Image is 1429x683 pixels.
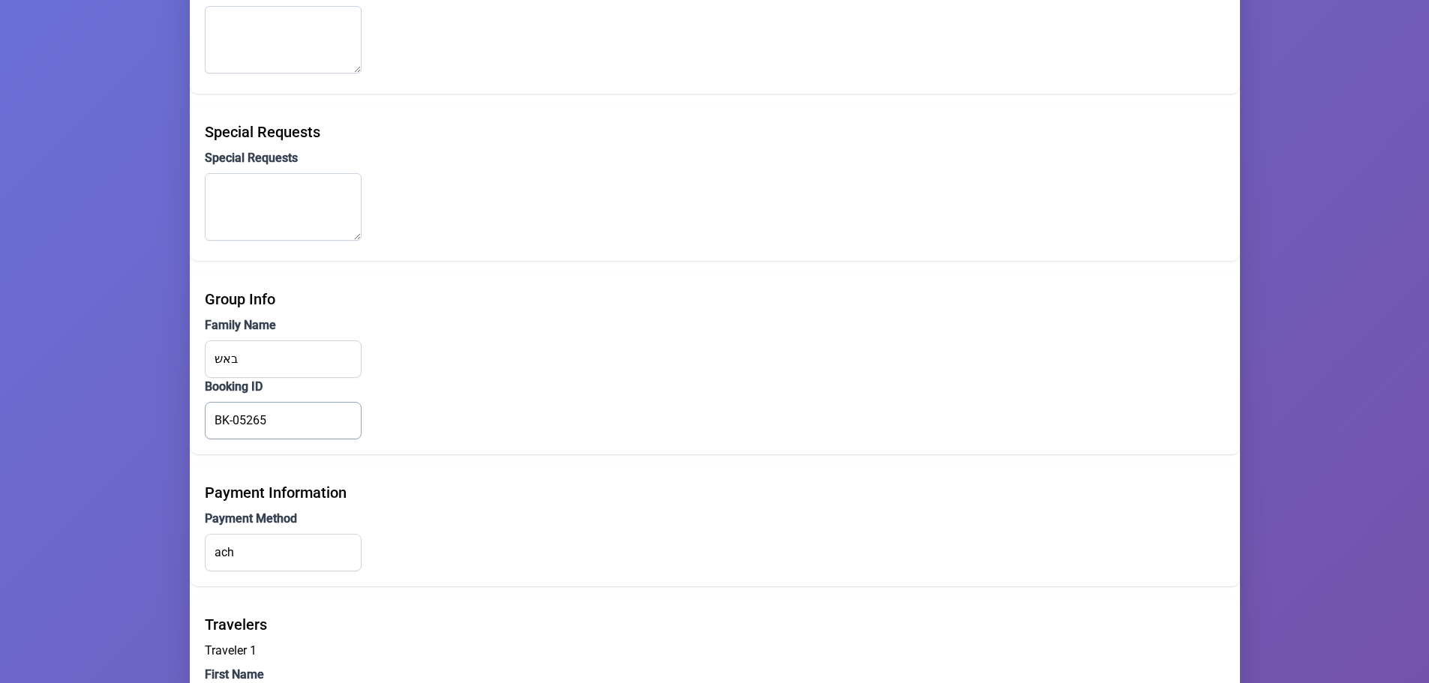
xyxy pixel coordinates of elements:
[205,316,1225,334] label: Family Name
[205,378,1225,396] label: Booking ID
[205,510,1225,528] label: Payment Method
[205,613,1225,636] div: Travelers
[205,288,1225,310] div: Group Info
[205,642,1225,660] h5: Traveler 1
[205,121,1225,143] div: Special Requests
[205,149,1225,167] label: Special Requests
[205,481,1225,504] div: Payment Information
